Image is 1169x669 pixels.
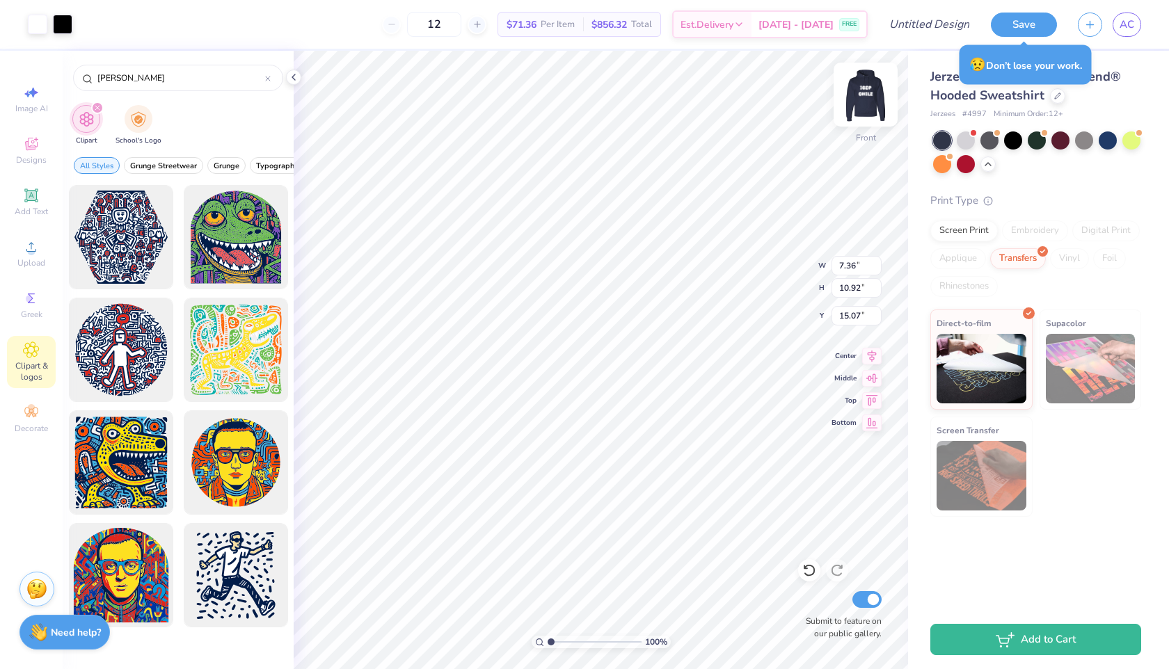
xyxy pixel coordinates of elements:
div: Applique [930,248,986,269]
span: 😥 [969,56,986,74]
span: # 4997 [962,108,987,120]
input: – – [407,12,461,37]
div: Transfers [990,248,1046,269]
button: filter button [116,105,161,146]
span: [DATE] - [DATE] [758,17,834,32]
img: Direct-to-film [937,334,1026,403]
img: School's Logo Image [131,111,146,127]
span: Center [832,351,857,361]
span: FREE [842,19,857,29]
span: Image AI [15,103,48,114]
span: $856.32 [591,17,627,32]
span: AC [1120,17,1134,33]
span: Bottom [832,418,857,428]
strong: Need help? [51,626,101,639]
button: Add to Cart [930,624,1141,655]
div: Digital Print [1072,220,1140,241]
div: Foil [1093,248,1126,269]
span: Clipart [76,136,97,146]
img: Screen Transfer [937,441,1026,510]
div: filter for Clipart [72,105,100,146]
span: All Styles [80,161,113,171]
span: 100 % [645,636,667,648]
span: Add Text [15,206,48,217]
div: Vinyl [1050,248,1089,269]
span: Jerzees Super Sweats Nublend® Hooded Sweatshirt [930,68,1121,104]
span: Total [631,17,652,32]
img: Front [838,67,893,122]
input: Try "Stars" [96,71,265,85]
span: Decorate [15,423,48,434]
div: filter for School's Logo [116,105,161,146]
img: Supacolor [1046,334,1136,403]
span: Screen Transfer [937,423,999,437]
button: filter button [207,157,246,174]
button: filter button [74,157,120,174]
div: Screen Print [930,220,998,241]
button: filter button [250,157,305,174]
img: Clipart Image [79,111,95,127]
span: $71.36 [507,17,536,32]
span: Direct-to-film [937,316,992,330]
div: Rhinestones [930,276,998,297]
span: Minimum Order: 12 + [994,108,1063,120]
span: School's Logo [116,136,161,146]
div: Print Type [930,193,1141,209]
span: Supacolor [1046,316,1086,330]
span: Top [832,396,857,405]
span: Clipart & logos [7,360,56,382]
button: filter button [72,105,100,146]
span: Grunge Streetwear [130,161,197,171]
div: Don’t lose your work. [960,45,1092,85]
span: Upload [17,257,45,268]
span: Per Item [541,17,575,32]
input: Untitled Design [878,10,980,38]
span: Middle [832,373,857,383]
span: Jerzees [930,108,955,120]
a: AC [1113,13,1141,37]
button: Save [991,13,1057,37]
span: Greek [21,309,42,320]
span: Grunge [214,161,239,171]
div: Embroidery [1002,220,1068,241]
span: Est. Delivery [681,17,733,32]
span: Typography [256,161,299,171]
div: Front [856,131,876,144]
label: Submit to feature on our public gallery. [798,615,882,640]
button: filter button [124,157,203,174]
span: Designs [16,154,47,166]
